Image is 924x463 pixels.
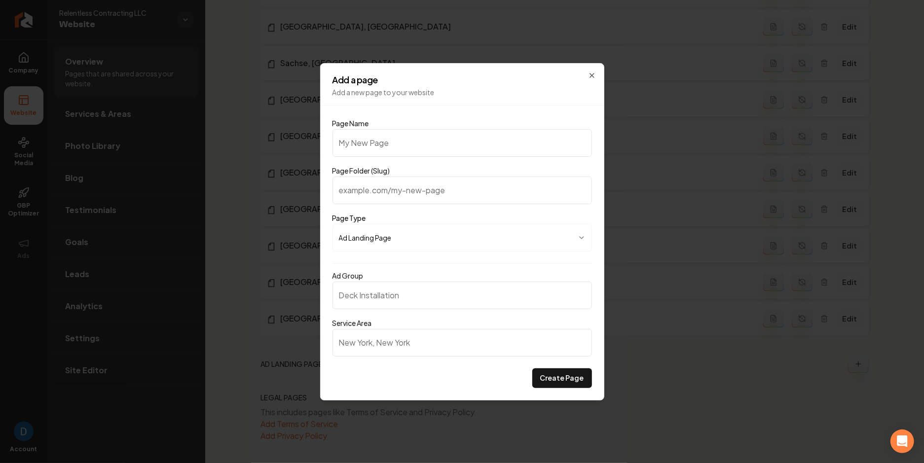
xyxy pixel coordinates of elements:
[333,75,592,84] h2: Add a page
[333,319,372,327] label: Service Area
[333,214,366,222] label: Page Type
[532,368,592,388] button: Create Page
[333,166,390,175] label: Page Folder (Slug)
[333,87,592,97] p: Add a new page to your website
[333,329,592,356] input: New York, New York
[333,119,369,128] label: Page Name
[333,129,592,157] input: My New Page
[333,177,592,204] input: example.com/my-new-page
[333,282,592,309] input: Deck Installation
[333,271,364,280] label: Ad Group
